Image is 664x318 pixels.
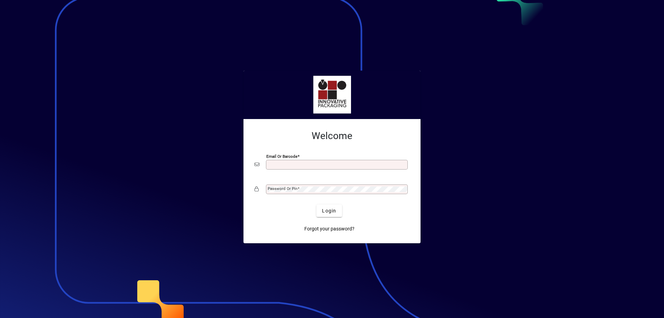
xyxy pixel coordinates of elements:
h2: Welcome [255,130,409,142]
button: Login [316,205,342,217]
span: Forgot your password? [304,225,354,233]
mat-label: Password or Pin [268,186,297,191]
mat-label: Email or Barcode [266,154,297,159]
a: Forgot your password? [302,222,357,235]
span: Login [322,207,336,215]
